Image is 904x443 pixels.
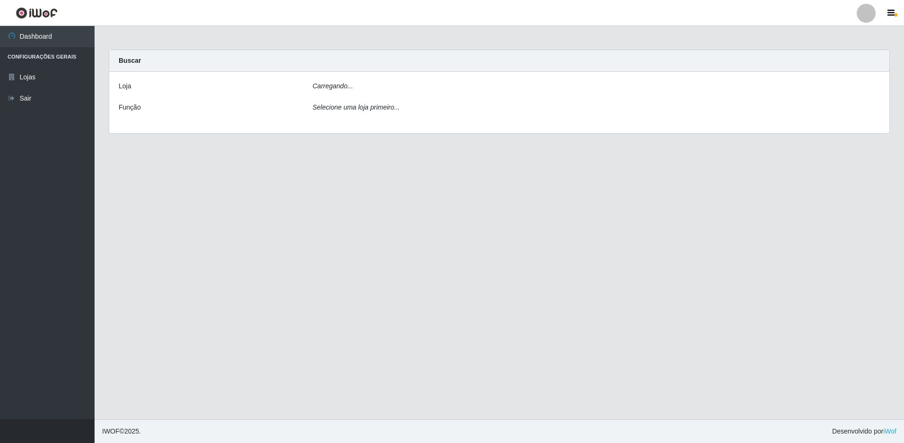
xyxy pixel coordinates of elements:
label: Loja [119,81,131,91]
img: CoreUI Logo [16,7,58,19]
i: Selecione uma loja primeiro... [313,103,400,111]
i: Carregando... [313,82,353,90]
span: © 2025 . [102,426,141,436]
label: Função [119,102,141,112]
a: iWof [883,427,896,435]
span: Desenvolvido por [832,426,896,436]
strong: Buscar [119,57,141,64]
span: IWOF [102,427,120,435]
